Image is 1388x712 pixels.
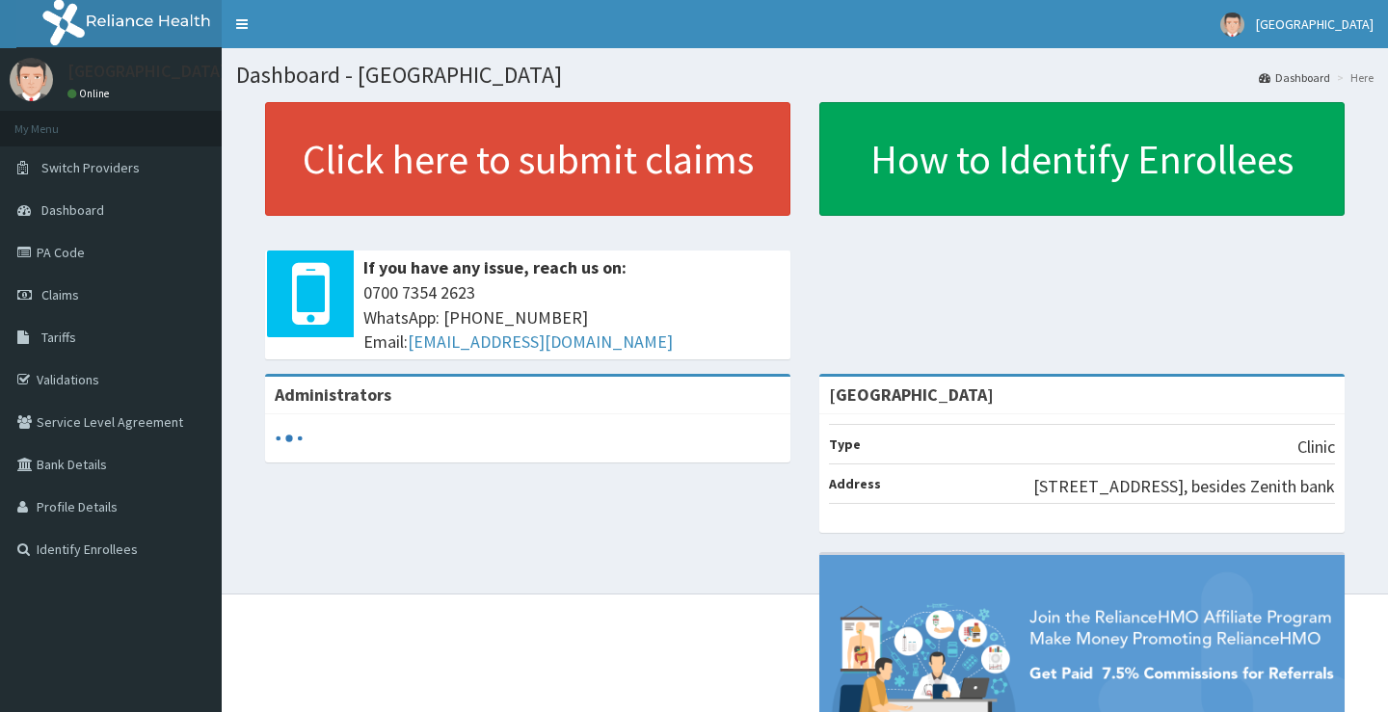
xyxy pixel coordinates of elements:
b: If you have any issue, reach us on: [363,256,627,278]
p: [GEOGRAPHIC_DATA] [67,63,227,80]
strong: [GEOGRAPHIC_DATA] [829,383,994,406]
a: [EMAIL_ADDRESS][DOMAIN_NAME] [408,330,673,353]
span: Dashboard [41,201,104,219]
h1: Dashboard - [GEOGRAPHIC_DATA] [236,63,1374,88]
a: How to Identify Enrollees [819,102,1345,216]
p: Clinic [1297,435,1335,460]
svg: audio-loading [275,424,304,453]
img: User Image [10,58,53,101]
span: Switch Providers [41,159,140,176]
a: Dashboard [1259,69,1330,86]
p: [STREET_ADDRESS], besides Zenith bank [1033,474,1335,499]
span: 0700 7354 2623 WhatsApp: [PHONE_NUMBER] Email: [363,280,781,355]
span: Tariffs [41,329,76,346]
li: Here [1332,69,1374,86]
b: Type [829,435,861,453]
span: [GEOGRAPHIC_DATA] [1256,15,1374,33]
span: Claims [41,286,79,303]
a: Click here to submit claims [265,102,790,216]
img: User Image [1220,13,1244,37]
b: Administrators [275,383,391,406]
a: Online [67,87,114,100]
b: Address [829,475,881,492]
